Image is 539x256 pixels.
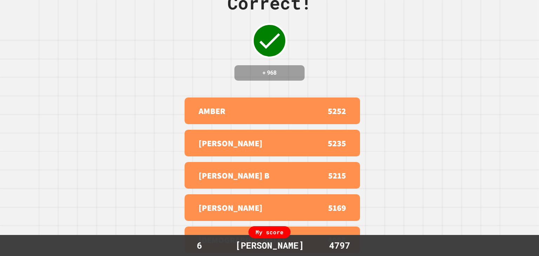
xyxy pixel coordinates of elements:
div: My score [248,226,291,238]
p: 5252 [328,105,346,117]
p: [PERSON_NAME] B [199,169,269,182]
p: 4985 [328,234,346,246]
p: 5235 [328,137,346,149]
p: [PERSON_NAME] [199,137,262,149]
p: AMBER [199,105,225,117]
div: 6 [173,239,226,252]
p: [PERSON_NAME] [199,201,262,214]
p: [DEMOGRAPHIC_DATA] [199,234,285,246]
div: 4797 [313,239,366,252]
p: 5215 [328,169,346,182]
div: [PERSON_NAME] [228,239,311,252]
p: 5169 [328,201,346,214]
h4: + 968 [241,69,298,77]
